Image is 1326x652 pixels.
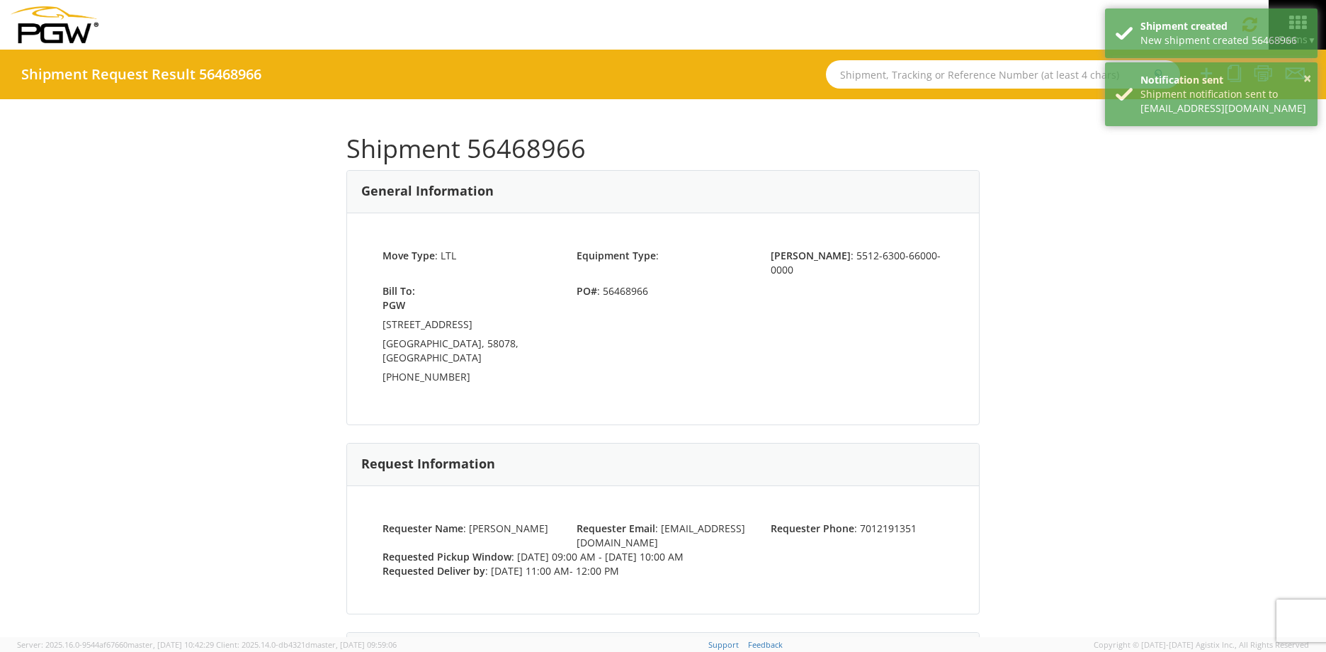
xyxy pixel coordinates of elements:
strong: Requested Pickup Window [382,550,511,563]
span: : [DATE] 11:00 AM [382,564,619,578]
strong: Requested Deliver by [382,564,485,578]
td: [GEOGRAPHIC_DATA], 58078, [GEOGRAPHIC_DATA] [382,337,555,370]
div: Shipment notification sent to [EMAIL_ADDRESS][DOMAIN_NAME] [1140,87,1307,116]
span: : 5512-6300-66000-0000 [771,249,941,276]
strong: Move Type [382,249,435,262]
span: : [577,249,659,262]
h4: Shipment Request Result 56468966 [21,67,261,82]
strong: Requester Name [382,522,463,535]
span: : LTL [382,249,456,262]
span: Client: 2025.14.0-db4321d [216,639,397,650]
strong: Bill To: [382,284,415,298]
strong: Requester Email [577,522,655,535]
span: Copyright © [DATE]-[DATE] Agistix Inc., All Rights Reserved [1094,639,1309,651]
div: Shipment created [1140,19,1307,33]
span: : 56468966 [566,284,760,298]
td: [PHONE_NUMBER] [382,370,555,389]
span: : [PERSON_NAME] [382,522,548,535]
input: Shipment, Tracking or Reference Number (at least 4 chars) [826,60,1180,89]
h3: General Information [361,184,494,198]
td: [STREET_ADDRESS] [382,317,555,337]
strong: [PERSON_NAME] [771,249,851,262]
span: : [DATE] 09:00 AM - [DATE] 10:00 AM [382,550,684,563]
strong: PGW [382,298,405,312]
h3: Request Information [361,457,495,471]
strong: Requester Phone [771,522,854,535]
a: Feedback [748,639,783,650]
button: × [1303,69,1311,89]
span: Server: 2025.16.0-9544af67660 [17,639,214,650]
h1: Shipment 56468966 [346,135,980,163]
a: Support [708,639,739,650]
strong: PO# [577,284,597,298]
div: Notification sent [1140,73,1307,87]
span: : [EMAIL_ADDRESS][DOMAIN_NAME] [577,522,745,549]
span: : 7012191351 [771,522,917,535]
div: New shipment created 56468966 [1140,33,1307,47]
span: master, [DATE] 10:42:29 [127,639,214,650]
strong: Equipment Type [577,249,656,262]
img: pgw-form-logo-1aaa8060b1cc70fad034.png [11,6,98,43]
span: - 12:00 PM [569,564,619,578]
span: master, [DATE] 09:59:06 [310,639,397,650]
